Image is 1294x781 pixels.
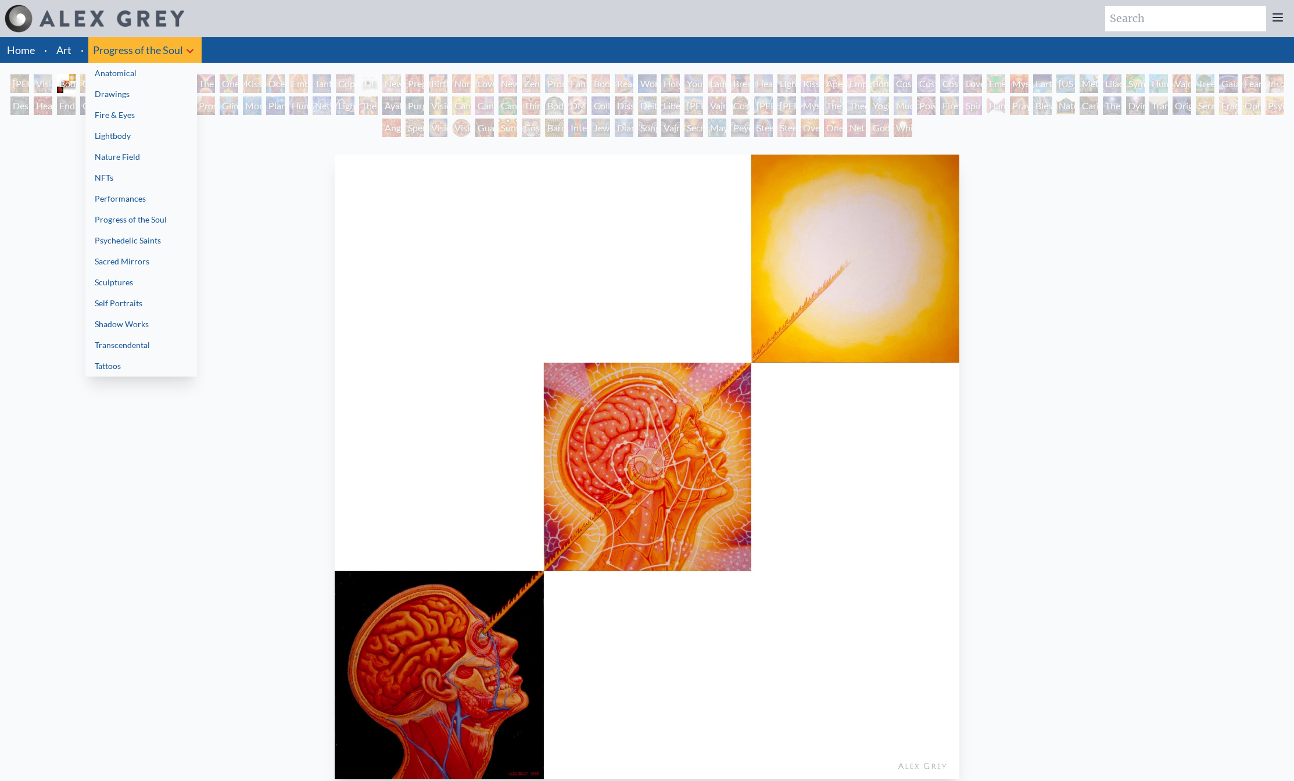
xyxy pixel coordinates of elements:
div: Endarkenment [57,96,76,115]
div: Purging [406,96,424,115]
div: Dissectional Art for Tool's Lateralus CD [615,96,633,115]
div: Collective Vision [592,96,610,115]
div: Tantra [313,74,331,93]
div: Human Geometry [289,96,308,115]
div: Empowerment [847,74,866,93]
div: [DEMOGRAPHIC_DATA] Embryo [359,74,378,93]
div: Love Circuit [475,74,494,93]
div: Godself [870,119,889,137]
div: Love is a Cosmic Force [963,74,982,93]
div: [PERSON_NAME] [684,96,703,115]
div: Spectral Lotus [406,119,424,137]
div: Firewalking [940,96,959,115]
div: Ocean of Love Bliss [266,74,285,93]
div: Nursing [452,74,471,93]
div: [PERSON_NAME] [777,96,796,115]
div: Aperture [824,74,843,93]
div: Glimpsing the Empyrean [220,96,238,115]
div: Bardo Being [545,119,564,137]
a: Sacred Mirrors [85,251,197,272]
div: Laughing Man [708,74,726,93]
div: Family [568,74,587,93]
a: Fire & Eyes [85,105,197,126]
div: Cosmic Artist [917,74,935,93]
div: Jewel Being [592,119,610,137]
div: Networks [313,96,331,115]
div: Third Eye Tears of Joy [522,96,540,115]
div: One [824,119,843,137]
a: Lightbody [85,126,197,146]
div: Deities & Demons Drinking from the Milky Pool [638,96,657,115]
div: Vajra Guru [708,96,726,115]
div: Holy Family [661,74,680,93]
div: Caring [1080,96,1098,115]
div: Boo-boo [592,74,610,93]
div: Oversoul [801,119,819,137]
div: Tree & Person [1196,74,1214,93]
div: Cosmic Creativity [894,74,912,93]
div: Prostration [196,96,215,115]
div: Cosmic Lovers [940,74,959,93]
div: Ophanic Eyelash [1242,96,1261,115]
div: Diamond Being [615,119,633,137]
div: Bond [870,74,889,93]
div: Vajra Horse [1173,74,1191,93]
div: Reading [615,74,633,93]
div: Song of Vajra Being [638,119,657,137]
a: Tattoos [85,356,197,377]
div: Wonder [638,74,657,93]
div: Praying Hands [1010,96,1028,115]
div: Healing [754,74,773,93]
div: New Family [499,74,517,93]
div: The Soul Finds It's Way [1103,96,1121,115]
div: Net of Being [847,119,866,137]
div: Earth Energies [1033,74,1052,93]
div: Monochord [243,96,261,115]
div: Vision Crystal [429,119,447,137]
div: Interbeing [568,119,587,137]
div: Newborn [382,74,401,93]
div: Transfiguration [1149,96,1168,115]
div: Body, Mind, Spirit [57,74,76,93]
div: Insomnia [1266,74,1284,93]
div: Original Face [1173,96,1191,115]
div: Peyote Being [731,119,750,137]
div: Lilacs [1103,74,1121,93]
div: Vajra Being [661,119,680,137]
div: The Shulgins and their Alchemical Angels [359,96,378,115]
div: Nature of Mind [1056,96,1075,115]
div: Vision Tree [429,96,447,115]
div: Promise [545,74,564,93]
div: Secret Writing Being [684,119,703,137]
div: Mysteriosa 2 [1010,74,1028,93]
div: Cosmic Elf [522,119,540,137]
div: Lightworker [336,96,354,115]
div: Young & Old [684,74,703,93]
div: Breathing [731,74,750,93]
div: Vision [PERSON_NAME] [452,119,471,137]
div: Gaia [1219,74,1238,93]
div: Headache [34,96,52,115]
div: Cannabis Mudra [452,96,471,115]
div: Lightweaver [777,74,796,93]
div: Cannabacchus [499,96,517,115]
div: [PERSON_NAME] [754,96,773,115]
a: Drawings [85,84,197,105]
a: Performances [85,188,197,209]
div: Steeplehead 1 [754,119,773,137]
div: Embracing [289,74,308,93]
div: Angel Skin [382,119,401,137]
a: Self Portraits [85,293,197,314]
a: Sculptures [85,272,197,293]
div: Metamorphosis [1080,74,1098,93]
div: Blessing Hand [1033,96,1052,115]
div: The Kiss [196,74,215,93]
div: One Taste [220,74,238,93]
div: Mudra [894,96,912,115]
div: Symbiosis: Gall Wasp & Oak Tree [1126,74,1145,93]
div: Despair [10,96,29,115]
div: Psychomicrograph of a Fractal Paisley Cherub Feather Tip [1266,96,1284,115]
div: Guardian of Infinite Vision [475,119,494,137]
div: Planetary Prayers [266,96,285,115]
div: Seraphic Transport Docking on the Third Eye [1196,96,1214,115]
